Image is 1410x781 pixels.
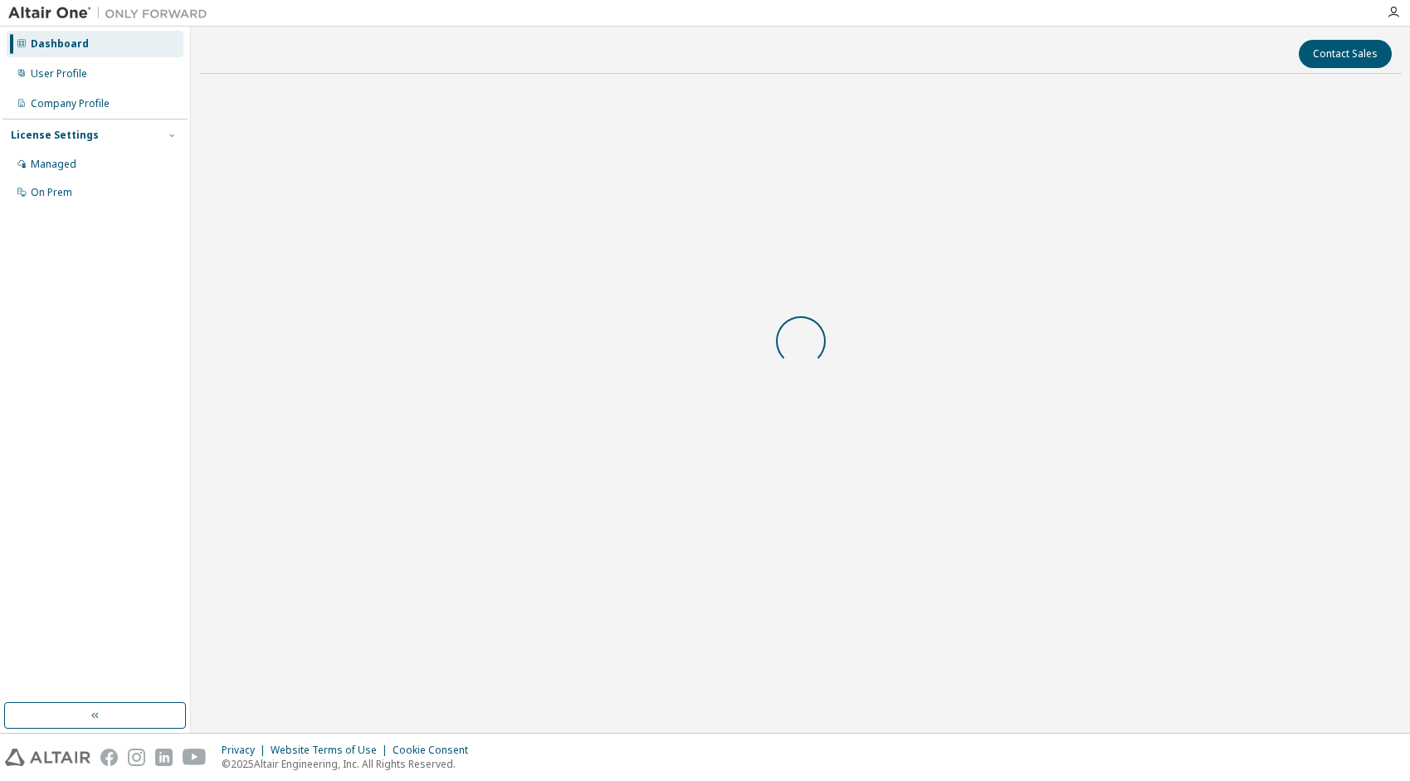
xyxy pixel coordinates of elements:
[222,744,271,757] div: Privacy
[1299,40,1392,68] button: Contact Sales
[31,37,89,51] div: Dashboard
[31,158,76,171] div: Managed
[31,186,72,199] div: On Prem
[100,749,118,766] img: facebook.svg
[31,97,110,110] div: Company Profile
[31,67,87,81] div: User Profile
[271,744,393,757] div: Website Terms of Use
[11,129,99,142] div: License Settings
[183,749,207,766] img: youtube.svg
[222,757,478,771] p: © 2025 Altair Engineering, Inc. All Rights Reserved.
[5,749,90,766] img: altair_logo.svg
[128,749,145,766] img: instagram.svg
[155,749,173,766] img: linkedin.svg
[8,5,216,22] img: Altair One
[393,744,478,757] div: Cookie Consent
